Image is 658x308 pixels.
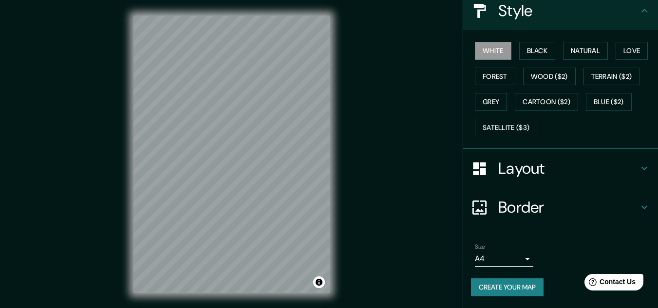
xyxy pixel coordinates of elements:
[463,149,658,188] div: Layout
[586,93,632,111] button: Blue ($2)
[515,93,578,111] button: Cartoon ($2)
[519,42,556,60] button: Black
[498,198,639,217] h4: Border
[498,159,639,178] h4: Layout
[475,93,507,111] button: Grey
[133,16,330,293] canvas: Map
[475,251,533,267] div: A4
[475,119,537,137] button: Satellite ($3)
[475,68,515,86] button: Forest
[523,68,576,86] button: Wood ($2)
[498,1,639,20] h4: Style
[313,276,325,288] button: Toggle attribution
[571,270,647,297] iframe: Help widget launcher
[471,278,544,296] button: Create your map
[563,42,608,60] button: Natural
[616,42,648,60] button: Love
[463,188,658,227] div: Border
[583,68,640,86] button: Terrain ($2)
[475,243,485,251] label: Size
[475,42,511,60] button: White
